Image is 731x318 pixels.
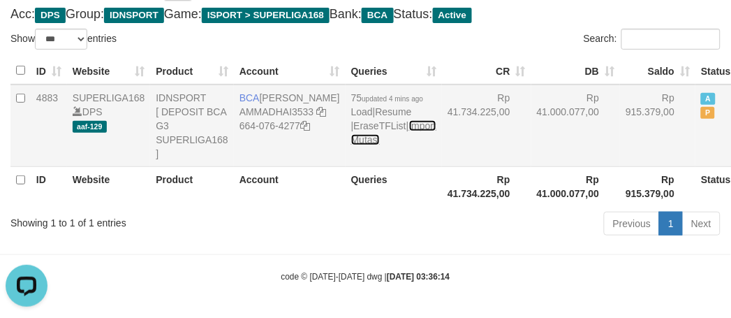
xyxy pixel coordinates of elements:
[281,272,450,282] small: code © [DATE]-[DATE] dwg |
[353,120,406,131] a: EraseTFList
[31,57,67,85] th: ID: activate to sort column ascending
[35,29,87,50] select: Showentries
[150,57,234,85] th: Product: activate to sort column ascending
[239,106,314,117] a: AMMADHAI3533
[35,8,66,23] span: DPS
[150,85,234,167] td: IDNSPORT [ DEPOSIT BCA G3 SUPERLIGA168 ]
[10,210,294,230] div: Showing 1 to 1 of 1 entries
[31,166,67,206] th: ID
[442,85,531,167] td: Rp 41.734.225,00
[10,8,721,22] h4: Acc: Group: Game: Bank: Status:
[682,212,721,236] a: Next
[351,92,436,145] span: | | |
[239,92,260,103] span: BCA
[346,166,442,206] th: Queries
[433,8,473,23] span: Active
[202,8,330,23] span: ISPORT > SUPERLIGA168
[150,166,234,206] th: Product
[604,212,660,236] a: Previous
[376,106,412,117] a: Resume
[387,272,450,282] strong: [DATE] 03:36:14
[104,8,164,23] span: IDNSPORT
[351,106,373,117] a: Load
[584,29,721,50] label: Search:
[701,93,715,105] span: Active
[10,29,117,50] label: Show entries
[442,166,531,206] th: Rp 41.734.225,00
[234,85,346,167] td: [PERSON_NAME] 664-076-4277
[442,57,531,85] th: CR: activate to sort column ascending
[234,57,346,85] th: Account: activate to sort column ascending
[531,85,621,167] td: Rp 41.000.077,00
[73,121,107,133] span: aaf-129
[67,85,151,167] td: DPS
[300,120,310,131] a: Copy 6640764277 to clipboard
[73,92,145,103] a: SUPERLIGA168
[6,6,47,48] button: Open LiveChat chat widget
[620,85,695,167] td: Rp 915.379,00
[351,92,423,103] span: 75
[620,166,695,206] th: Rp 915.379,00
[362,8,393,23] span: BCA
[659,212,683,236] a: 1
[316,106,326,117] a: Copy AMMADHAI3533 to clipboard
[621,29,721,50] input: Search:
[31,85,67,167] td: 4883
[701,107,715,119] span: Paused
[234,166,346,206] th: Account
[531,57,621,85] th: DB: activate to sort column ascending
[67,57,151,85] th: Website: activate to sort column ascending
[362,95,423,103] span: updated 4 mins ago
[346,57,442,85] th: Queries: activate to sort column ascending
[531,166,621,206] th: Rp 41.000.077,00
[351,120,436,145] a: Import Mutasi
[67,166,151,206] th: Website
[620,57,695,85] th: Saldo: activate to sort column ascending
